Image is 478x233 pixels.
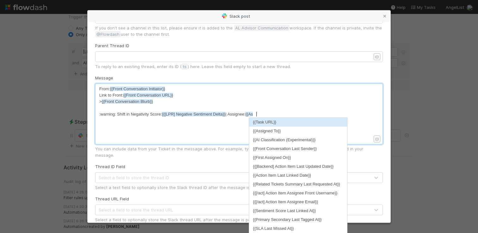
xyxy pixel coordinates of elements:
[162,112,225,116] span: {{[LPR] Negative Sentiment Delta}}
[249,127,347,135] li: {{Assigned To}}
[249,206,347,215] li: {{Sentiment Score Last Linked At}}
[99,207,173,213] div: Select a field to store the thread URL
[99,174,169,181] div: Select a field to store the thread ID
[95,163,125,170] label: Thread ID Field
[249,189,347,198] li: {{[/act] Action Item Assignee Front Username}}
[99,99,153,104] span: >
[95,31,121,37] span: @Flowdash
[249,180,347,189] li: {{Related Tickets Summary Last Requested At}}
[95,63,383,70] div: To reply to an existing thread, enter its ID ( ) here. Leave this field empty to start a new thread.
[95,146,383,158] div: You can include data from your Ticket in the message above. For example, type {{Ticket ID}} above...
[249,224,347,233] li: {{SLA Last Missed At}}
[99,112,253,116] span: :warning: Shift in Negativity Score: | Assignee:
[249,153,347,162] li: {{First Assigned On}}
[110,86,165,91] span: {{Front Conversation Initiator}}
[245,112,253,116] span: {{As
[222,13,227,18] img: slack-logo-be3b6b95c164fb0f6cff.svg
[99,86,165,91] span: From:
[249,135,347,144] li: {{AI Classification (Experimental)}}
[249,198,347,206] li: {{[/act] Action Item Assignee Email}}
[95,75,113,81] label: Message
[249,144,347,153] li: {{Front Conversation Last Sender}}
[249,171,347,180] li: {{Action Item Last Linked Date}}
[181,63,188,70] span: ts
[99,93,173,98] span: Link to Front:
[95,42,129,49] label: Parent Thread ID
[249,162,347,171] li: {{[Backend] Action Item Last Updated Date}}
[249,215,347,224] li: {{Primary Secondary Last Tagged At}}
[374,135,380,142] button: { }
[123,93,173,98] span: {{Front Conversation URL}}
[234,25,290,31] span: AL Advisor Communication
[102,99,153,104] span: {{Front Conversation Blurb}}
[95,196,129,202] label: Thread URL Field
[88,10,390,22] div: Slack post
[95,25,383,37] div: If you don’t see a channel in this list, please ensure it is added to the workspace. If the chann...
[95,217,383,223] div: Select a field to optionally store the Slack thread URL after the message is posted.
[95,184,383,191] div: Select a text field to optionally store the Slack thread ID after the message is posted.
[249,118,347,127] li: {{Task URL}}
[374,53,380,60] button: { }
